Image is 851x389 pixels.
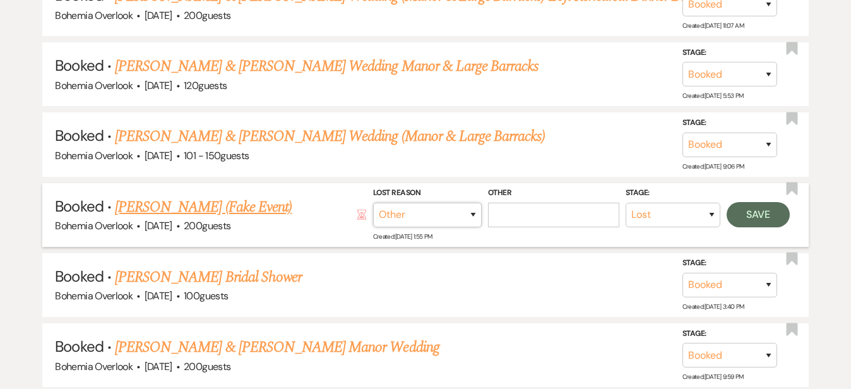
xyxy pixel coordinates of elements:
[55,219,133,232] span: Bohemia Overlook
[115,125,545,148] a: [PERSON_NAME] & [PERSON_NAME] Wedding (Manor & Large Barracks)
[184,79,227,92] span: 120 guests
[55,9,133,22] span: Bohemia Overlook
[145,9,172,22] span: [DATE]
[115,336,439,359] a: [PERSON_NAME] & [PERSON_NAME] Manor Wedding
[682,373,744,381] span: Created: [DATE] 9:59 PM
[55,266,103,286] span: Booked
[184,289,228,302] span: 100 guests
[55,149,133,162] span: Bohemia Overlook
[55,337,103,356] span: Booked
[682,21,744,30] span: Created: [DATE] 11:07 AM
[145,79,172,92] span: [DATE]
[373,186,482,200] label: Lost Reason
[626,186,720,200] label: Stage:
[682,116,777,130] label: Stage:
[184,219,230,232] span: 200 guests
[55,79,133,92] span: Bohemia Overlook
[488,186,619,200] label: Other
[55,360,133,373] span: Bohemia Overlook
[145,149,172,162] span: [DATE]
[55,289,133,302] span: Bohemia Overlook
[727,202,790,227] button: Save
[682,326,777,340] label: Stage:
[682,302,744,311] span: Created: [DATE] 3:40 PM
[115,266,302,289] a: [PERSON_NAME] Bridal Shower
[682,256,777,270] label: Stage:
[55,56,103,75] span: Booked
[184,360,230,373] span: 200 guests
[682,92,744,100] span: Created: [DATE] 5:53 PM
[145,289,172,302] span: [DATE]
[373,232,432,241] span: Created: [DATE] 1:55 PM
[682,46,777,60] label: Stage:
[55,126,103,145] span: Booked
[115,55,539,78] a: [PERSON_NAME] & [PERSON_NAME] Wedding Manor & Large Barracks
[145,360,172,373] span: [DATE]
[115,196,292,218] a: [PERSON_NAME] (Fake Event)
[55,196,103,216] span: Booked
[145,219,172,232] span: [DATE]
[682,162,744,171] span: Created: [DATE] 9:06 PM
[184,9,230,22] span: 200 guests
[184,149,249,162] span: 101 - 150 guests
